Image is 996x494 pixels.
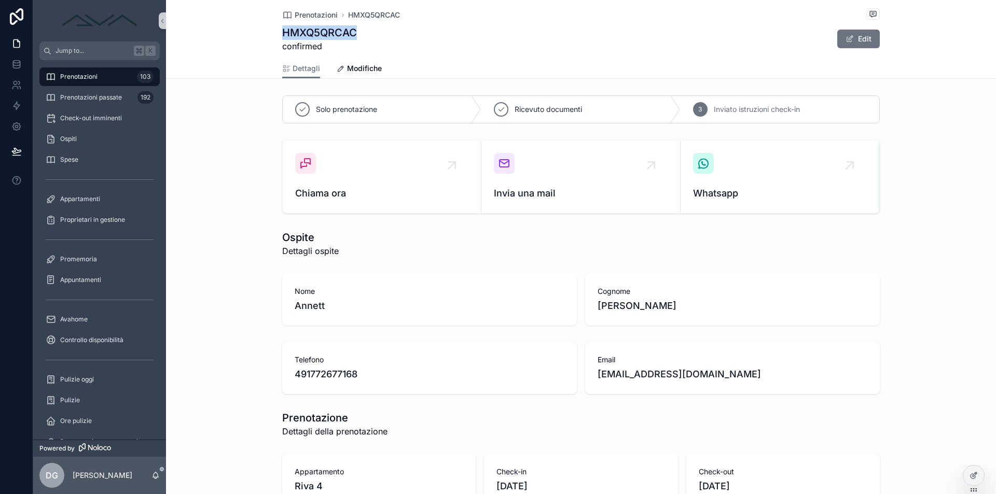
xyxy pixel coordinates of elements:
[146,47,155,55] span: K
[60,93,122,102] span: Prenotazioni passate
[60,156,78,164] span: Spese
[39,67,160,86] a: Prenotazioni103
[60,375,94,384] span: Pulizie oggi
[39,250,160,269] a: Promemoria
[295,299,564,313] span: Annett
[60,315,88,323] span: Avahome
[39,331,160,349] a: Controllo disponibilità
[295,367,564,382] span: 491772677168
[60,437,138,446] span: Promemoria appartamenti
[699,467,867,477] span: Check-out
[347,63,382,74] span: Modifiche
[60,396,80,404] span: Pulizie
[39,150,160,169] a: Spese
[295,467,463,477] span: Appartamento
[316,104,377,115] span: Solo prenotazione
[837,30,880,48] button: Edit
[39,190,160,208] a: Appartamenti
[137,91,154,104] div: 192
[56,47,130,55] span: Jump to...
[46,469,58,482] span: DG
[295,186,468,201] span: Chiama ora
[39,370,160,389] a: Pulizie oggi
[60,73,98,81] span: Prenotazioni
[282,245,339,257] span: Dettagli ospite
[282,411,388,425] h1: Prenotazione
[39,41,160,60] button: Jump to...K
[60,276,101,284] span: Appuntamenti
[60,417,92,425] span: Ore pulizie
[39,109,160,128] a: Check-out imminenti
[282,10,338,20] a: Prenotazioni
[693,186,866,201] span: Whatsapp
[598,367,867,382] span: [EMAIL_ADDRESS][DOMAIN_NAME]
[282,230,339,245] h1: Ospite
[39,130,160,148] a: Ospiti
[714,104,800,115] span: Inviato istruzioni check-in
[39,310,160,329] a: Avahome
[295,479,463,493] span: Riva 4
[515,104,582,115] span: Ricevuto documenti
[293,63,320,74] span: Dettagli
[60,195,100,203] span: Appartamenti
[698,105,702,114] span: 3
[39,271,160,289] a: Appuntamenti
[598,286,867,297] span: Cognome
[73,470,132,481] p: [PERSON_NAME]
[337,59,382,80] a: Modifiche
[295,10,338,20] span: Prenotazioni
[60,216,125,224] span: Proprietari in gestione
[39,412,160,430] a: Ore pulizie
[598,355,867,365] span: Email
[481,140,680,213] a: Invia una mail
[282,40,357,52] span: confirmed
[39,391,160,410] a: Pulizie
[33,60,166,440] div: scrollable content
[699,479,867,493] span: [DATE]
[60,114,122,122] span: Check-out imminenti
[137,70,154,83] div: 103
[60,336,123,344] span: Controllo disponibilità
[60,255,97,263] span: Promemoria
[282,59,320,79] a: Dettagli
[496,479,665,493] span: [DATE]
[39,432,160,451] a: Promemoria appartamenti
[39,88,160,107] a: Prenotazioni passate192
[39,210,160,229] a: Proprietari in gestione
[283,140,481,213] a: Chiama ora
[282,425,388,437] span: Dettagli della prenotazione
[282,25,357,40] h1: HMXQ5QRCAC
[598,299,867,313] span: [PERSON_NAME]
[60,135,77,143] span: Ospiti
[295,355,564,365] span: Telefono
[295,286,564,297] span: Nome
[58,12,141,29] img: App logo
[496,467,665,477] span: Check-in
[681,140,879,213] a: Whatsapp
[33,440,166,457] a: Powered by
[348,10,400,20] a: HMXQ5QRCAC
[494,186,667,201] span: Invia una mail
[39,444,75,453] span: Powered by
